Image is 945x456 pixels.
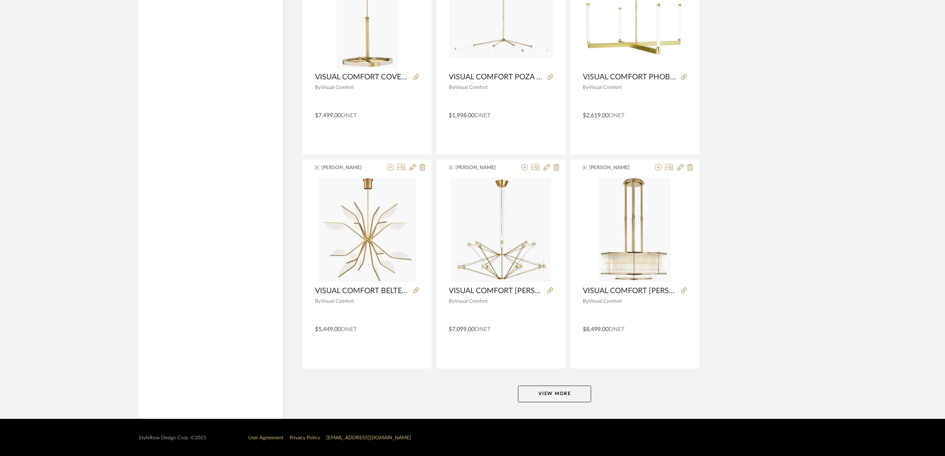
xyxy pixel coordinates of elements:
[321,85,354,90] span: Visual Comfort
[589,164,642,171] span: [PERSON_NAME]
[583,327,609,332] span: $8,499.00
[315,299,321,304] span: By
[449,85,455,90] span: By
[449,286,544,296] span: VISUAL COMFORT [PERSON_NAME] TWO TIER X-LARGE CHANDELIER 46"DIA X 21.4"H
[449,299,455,304] span: By
[589,85,622,90] span: Visual Comfort
[455,85,488,90] span: Visual Comfort
[451,177,551,282] img: VISUAL COMFORT LASSELL TWO TIER X-LARGE CHANDELIER 46"DIA X 21.4"H
[583,85,589,90] span: By
[290,435,320,440] a: Privacy Policy
[341,327,357,332] span: DNET
[321,299,354,304] span: Visual Comfort
[449,113,475,119] span: $1,998.00
[589,299,622,304] span: Visual Comfort
[248,435,283,440] a: User Agreement
[455,164,508,171] span: [PERSON_NAME]
[475,327,491,332] span: DNET
[326,435,411,440] a: [EMAIL_ADDRESS][DOMAIN_NAME]
[455,299,488,304] span: Visual Comfort
[315,73,410,82] span: VISUAL COMFORT COVET LARGE RING CHANDELIER 36"DIA X 33.5"H 40.5"MINOAH 79.25"MAXOAH
[518,385,591,402] button: View More
[315,85,321,90] span: By
[315,327,341,332] span: $5,449.00
[449,327,475,332] span: $7,099.00
[583,299,589,304] span: By
[583,113,609,119] span: $2,619.00
[475,113,491,119] span: DNET
[609,113,625,119] span: DNET
[318,177,416,282] img: VISUAL COMFORT BELTERRA 43 CHANDELEIER 46.3"DIA X 37.1"H
[583,73,678,82] span: VISUAL COMFORT PHOBOS LARGE CHANDELIER 36"DIA X 15.7"H
[583,286,678,296] span: VISUAL COMFORT [PERSON_NAME] LARGE TIERED CHANDELIER 32"DIA X 13"H 21"MINOAH 48.25"MAXOAH
[315,286,410,296] span: VISUAL COMFORT BELTERRA 43 CHANDELEIER 46.3"DIA X 37.1"H
[139,435,206,441] div: StyleRow Design Corp. ©2025
[341,113,357,119] span: DNET
[449,73,544,82] span: VISUAL COMFORT POZA 64 CHANDELIER 63.5"DIA X 7.5"H
[599,177,671,282] img: VISUAL COMFORT ALLEN LARGE TIERED CHANDELIER 32"DIA X 13"H 21"MINOAH 48.25"MAXOAH
[315,113,341,119] span: $7,499.00
[609,327,625,332] span: DNET
[322,164,374,171] span: [PERSON_NAME]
